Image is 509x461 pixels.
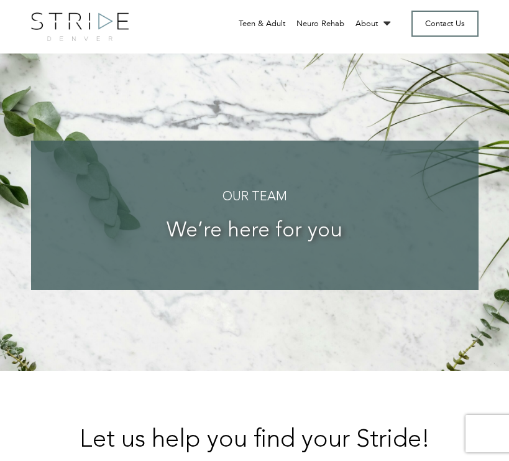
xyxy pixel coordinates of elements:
a: Neuro Rehab [296,18,344,29]
a: Teen & Adult [239,18,285,29]
h4: Our Team [56,190,454,204]
a: About [355,18,393,29]
a: Contact Us [411,11,479,37]
img: logo.png [31,12,129,41]
h3: We’re here for you [56,220,454,243]
h2: Let us help you find your Stride! [31,427,479,454]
